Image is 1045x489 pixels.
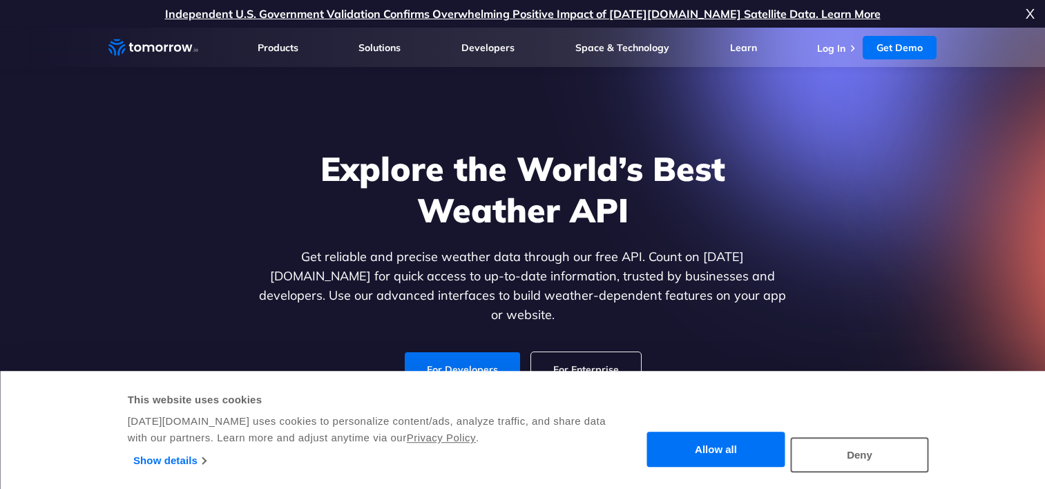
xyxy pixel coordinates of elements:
a: Solutions [358,41,401,54]
a: Show details [133,450,206,471]
a: Learn [730,41,757,54]
a: For Developers [405,352,520,387]
a: Get Demo [863,36,937,59]
h1: Explore the World’s Best Weather API [256,148,789,231]
a: Independent U.S. Government Validation Confirms Overwhelming Positive Impact of [DATE][DOMAIN_NAM... [165,7,881,21]
a: Log In [817,42,845,55]
a: Privacy Policy [407,432,476,443]
button: Deny [791,437,929,472]
a: For Enterprise [531,352,641,387]
div: This website uses cookies [128,392,608,408]
div: [DATE][DOMAIN_NAME] uses cookies to personalize content/ads, analyze traffic, and share data with... [128,413,608,446]
a: Products [258,41,298,54]
button: Allow all [647,432,785,468]
a: Developers [461,41,515,54]
a: Home link [108,37,198,58]
p: Get reliable and precise weather data through our free API. Count on [DATE][DOMAIN_NAME] for quic... [256,247,789,325]
a: Space & Technology [575,41,669,54]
